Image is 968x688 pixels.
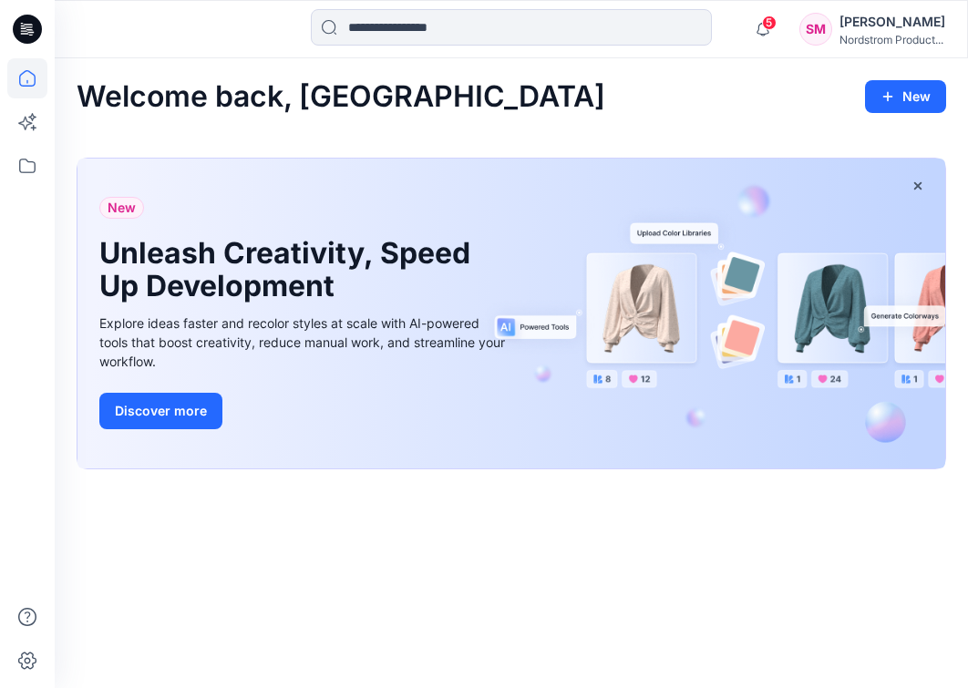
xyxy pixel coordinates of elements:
h2: Welcome back, [GEOGRAPHIC_DATA] [77,80,605,114]
button: Discover more [99,393,222,429]
div: Explore ideas faster and recolor styles at scale with AI-powered tools that boost creativity, red... [99,313,510,371]
div: SM [799,13,832,46]
span: New [108,197,136,219]
span: 5 [762,15,777,30]
button: New [865,80,946,113]
a: Discover more [99,393,510,429]
div: Nordstrom Product... [839,33,945,46]
h1: Unleash Creativity, Speed Up Development [99,237,482,303]
div: [PERSON_NAME] [839,11,945,33]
